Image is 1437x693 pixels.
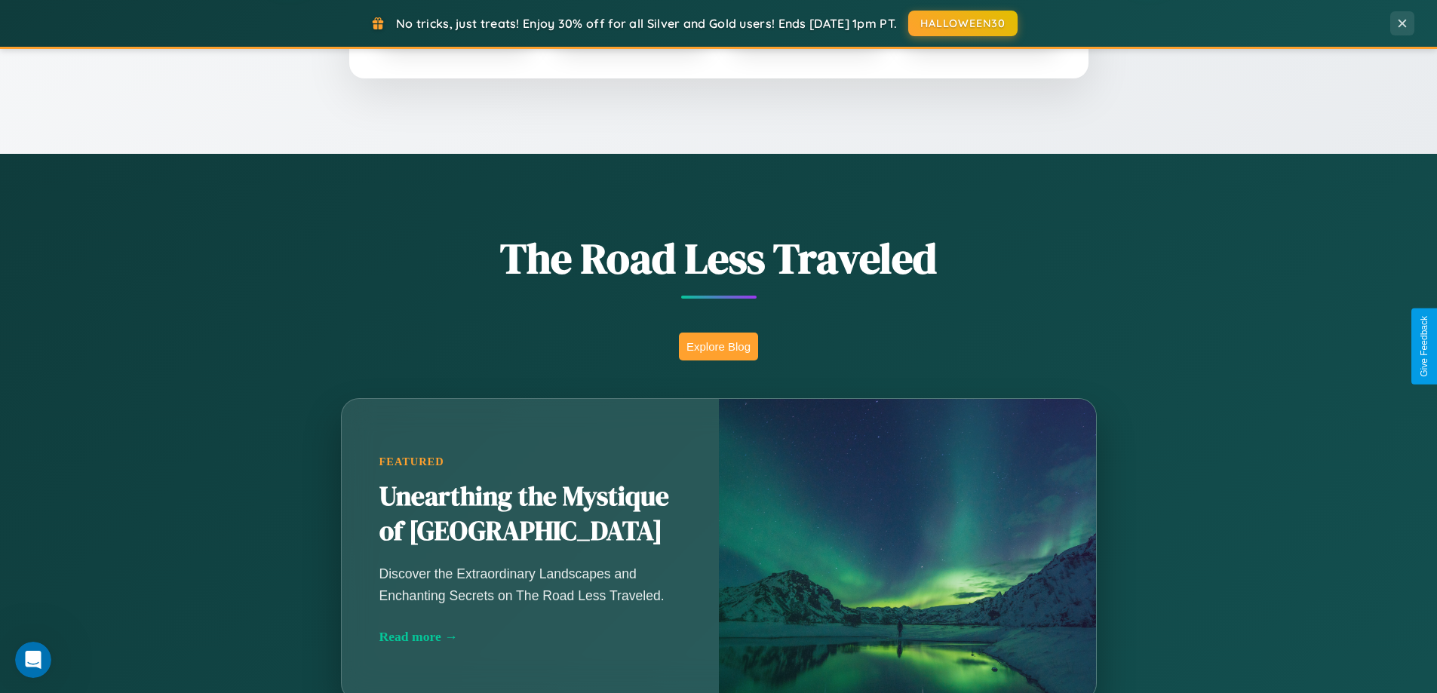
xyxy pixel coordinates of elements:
button: Explore Blog [679,333,758,360]
button: HALLOWEEN30 [908,11,1018,36]
div: Give Feedback [1419,316,1429,377]
div: Read more → [379,629,681,645]
iframe: Intercom live chat [15,642,51,678]
div: Featured [379,455,681,468]
p: Discover the Extraordinary Landscapes and Enchanting Secrets on The Road Less Traveled. [379,563,681,606]
h2: Unearthing the Mystique of [GEOGRAPHIC_DATA] [379,480,681,549]
span: No tricks, just treats! Enjoy 30% off for all Silver and Gold users! Ends [DATE] 1pm PT. [396,16,897,31]
h1: The Road Less Traveled [266,229,1171,287]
